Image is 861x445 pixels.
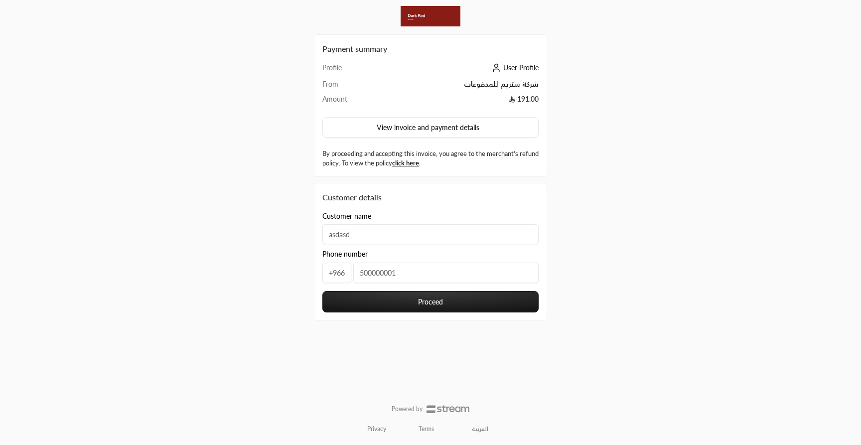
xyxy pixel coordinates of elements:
span: +966 [322,263,351,283]
span: User Profile [503,63,539,72]
button: View invoice and payment details [322,117,539,138]
td: Profile [322,63,377,79]
label: By proceeding and accepting this invoice, you agree to the merchant’s refund policy. To view the ... [322,149,539,168]
img: Company Logo [401,6,460,26]
p: Powered by [392,405,423,413]
a: click here [392,159,419,167]
td: From [322,79,377,94]
a: Privacy [367,425,386,433]
span: Customer name [322,211,371,221]
input: Phone number [353,263,539,283]
input: Customer name [322,224,539,244]
a: العربية [466,421,494,437]
td: شركة ستريم للمدفوعات [377,79,539,94]
button: Proceed [322,291,539,312]
div: Customer details [322,191,539,203]
h2: Payment summary [322,43,539,55]
span: Phone number [322,249,368,259]
a: User Profile [489,63,539,72]
td: 191.00 [377,94,539,109]
td: Amount [322,94,377,109]
a: Terms [419,425,434,433]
